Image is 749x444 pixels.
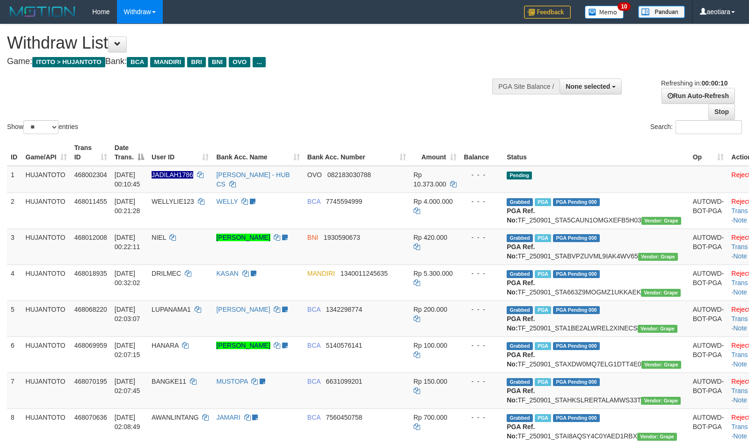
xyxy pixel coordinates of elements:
[553,414,600,422] span: PGA Pending
[560,79,622,94] button: None selected
[503,337,689,372] td: TF_250901_STAXDW0MQ7ELG1DTT4E0
[74,414,107,421] span: 468070636
[689,193,728,229] td: AUTOWD-BOT-PGA
[553,270,600,278] span: PGA Pending
[115,198,140,215] span: [DATE] 00:21:28
[689,301,728,337] td: AUTOWD-BOT-PGA
[701,79,727,87] strong: 00:00:10
[23,120,58,134] select: Showentries
[22,301,71,337] td: HUJANTOTO
[503,139,689,166] th: Status
[327,171,371,179] span: Copy 082183030788 to clipboard
[74,306,107,313] span: 468068220
[689,229,728,265] td: AUTOWD-BOT-PGA
[585,6,624,19] img: Button%20Memo.svg
[733,360,747,368] a: Note
[253,57,265,67] span: ...
[535,378,551,386] span: Marked by aeozaky
[733,252,747,260] a: Note
[152,306,191,313] span: LUPANAMA1
[460,139,503,166] th: Balance
[229,57,250,67] span: OVO
[7,229,22,265] td: 3
[7,301,22,337] td: 5
[7,337,22,372] td: 6
[641,217,681,225] span: Vendor URL: https://settle31.1velocity.biz
[464,170,500,179] div: - - -
[148,139,212,166] th: User ID: activate to sort column ascending
[535,234,551,242] span: Marked by aeoiskan
[111,139,148,166] th: Date Trans.: activate to sort column descending
[464,341,500,350] div: - - -
[324,234,360,241] span: Copy 1930590673 to clipboard
[464,305,500,314] div: - - -
[733,216,747,224] a: Note
[216,378,247,385] a: MUSTOPA
[307,378,320,385] span: BCA
[535,414,551,422] span: Marked by aeozaky
[637,433,677,441] span: Vendor URL: https://settle31.1velocity.biz
[152,378,186,385] span: BANGKE11
[7,166,22,193] td: 1
[566,83,610,90] span: None selected
[492,79,560,94] div: PGA Site Balance /
[414,414,447,421] span: Rp 700.000
[216,198,238,205] a: WELLY
[307,414,320,421] span: BCA
[464,233,500,242] div: - - -
[326,414,363,421] span: Copy 7560450758 to clipboard
[74,198,107,205] span: 468011455
[507,234,533,242] span: Grabbed
[187,57,205,67] span: BRI
[326,342,363,349] span: Copy 5140576141 to clipboard
[503,229,689,265] td: TF_250901_STABVPZUVML9IAK4WV65
[507,423,535,440] b: PGA Ref. No:
[326,198,363,205] span: Copy 7745594999 to clipboard
[152,198,194,205] span: WELLYLIE123
[507,306,533,314] span: Grabbed
[553,234,600,242] span: PGA Pending
[414,198,453,205] span: Rp 4.000.000
[689,265,728,301] td: AUTOWD-BOT-PGA
[638,325,677,333] span: Vendor URL: https://settle31.1velocity.biz
[115,378,140,394] span: [DATE] 02:07:45
[115,306,140,322] span: [DATE] 02:03:07
[503,301,689,337] td: TF_250901_STA1BE2ALWREL2XINECS
[115,414,140,430] span: [DATE] 02:08:49
[115,342,140,358] span: [DATE] 02:07:15
[676,120,742,134] input: Search:
[22,166,71,193] td: HUJANTOTO
[304,139,410,166] th: Bank Acc. Number: activate to sort column ascending
[641,361,681,369] span: Vendor URL: https://settle31.1velocity.biz
[689,372,728,408] td: AUTOWD-BOT-PGA
[535,306,551,314] span: Marked by aeozaky
[326,306,363,313] span: Copy 1342298774 to clipboard
[22,265,71,301] td: HUJANTOTO
[414,342,447,349] span: Rp 100.000
[507,172,532,179] span: Pending
[638,6,685,18] img: panduan.png
[733,396,747,404] a: Note
[638,253,678,261] span: Vendor URL: https://settle31.1velocity.biz
[22,372,71,408] td: HUJANTOTO
[662,88,735,104] a: Run Auto-Refresh
[216,234,270,241] a: [PERSON_NAME]
[127,57,148,67] span: BCA
[307,306,320,313] span: BCA
[414,306,447,313] span: Rp 200.000
[307,342,320,349] span: BCA
[216,270,238,277] a: KASAN
[507,378,533,386] span: Grabbed
[464,269,500,278] div: - - -
[7,34,490,52] h1: Withdraw List
[553,198,600,206] span: PGA Pending
[535,342,551,350] span: Marked by aeozaky
[307,234,318,241] span: BNI
[74,171,107,179] span: 468002304
[208,57,226,67] span: BNI
[152,270,181,277] span: DRILMEC
[414,270,453,277] span: Rp 5.300.000
[618,2,630,11] span: 10
[216,171,290,188] a: [PERSON_NAME] - HUB CS
[414,378,447,385] span: Rp 150.000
